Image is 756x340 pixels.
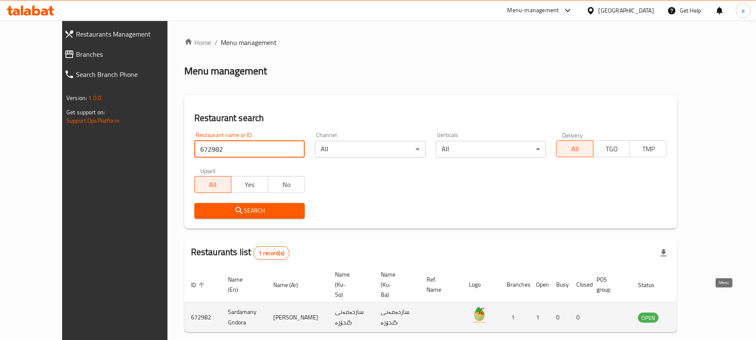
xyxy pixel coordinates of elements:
span: Ref. Name [426,274,452,295]
button: TMP [630,140,667,157]
span: Name (Ku-So) [335,269,364,300]
h2: Menu management [184,64,267,78]
div: OPEN [638,313,659,323]
input: Search for restaurant name or ID.. [194,141,305,158]
span: Search [201,206,298,216]
td: 672982 [184,303,221,332]
span: OPEN [638,313,659,323]
button: TGO [593,140,630,157]
a: Branches [58,44,188,64]
button: All [194,176,232,193]
img: Sardamany Gndora [469,305,490,326]
button: Search [194,203,305,219]
td: 0 [570,303,590,332]
button: No [268,176,305,193]
h2: Restaurants list [191,246,290,260]
label: Upsell [200,168,216,174]
span: 1.0.0 [88,92,101,103]
span: TMP [633,143,664,155]
th: Action [675,267,704,303]
button: Yes [231,176,268,193]
div: Menu-management [507,5,559,16]
td: Sardamany Gndora [221,303,267,332]
span: Name (Ku-Ba) [381,269,410,300]
span: POS group [596,274,621,295]
td: ساردەمەنی گندۆرە [328,303,374,332]
span: Version: [66,92,87,103]
span: e [742,6,745,15]
span: 1 record(s) [254,249,289,257]
span: Restaurants Management [76,29,182,39]
table: enhanced table [184,267,704,332]
span: All [198,179,228,191]
li: / [215,37,217,47]
td: 0 [549,303,570,332]
span: Name (En) [228,274,256,295]
td: 1 [529,303,549,332]
td: ساردەمەنی گندۆرە [374,303,420,332]
th: Busy [549,267,570,303]
a: Search Branch Phone [58,64,188,84]
span: Yes [235,179,265,191]
span: Search Branch Phone [76,69,182,79]
span: No [272,179,302,191]
span: Status [638,280,665,290]
th: Closed [570,267,590,303]
th: Logo [462,267,500,303]
span: TGO [597,143,627,155]
label: Delivery [562,132,583,138]
td: 1 [500,303,529,332]
span: All [560,143,590,155]
a: Home [184,37,211,47]
th: Branches [500,267,529,303]
th: Open [529,267,549,303]
span: Get support on: [66,107,105,118]
a: Restaurants Management [58,24,188,44]
button: All [556,140,594,157]
div: Total records count [253,246,290,260]
span: ID [191,280,207,290]
span: Menu management [221,37,277,47]
div: [GEOGRAPHIC_DATA] [599,6,654,15]
nav: breadcrumb [184,37,677,47]
span: Branches [76,49,182,59]
div: All [315,141,426,158]
div: All [436,141,547,158]
td: [PERSON_NAME] [267,303,328,332]
span: Name (Ar) [273,280,309,290]
h2: Restaurant search [194,112,667,124]
a: Support.OpsPlatform [66,115,120,126]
